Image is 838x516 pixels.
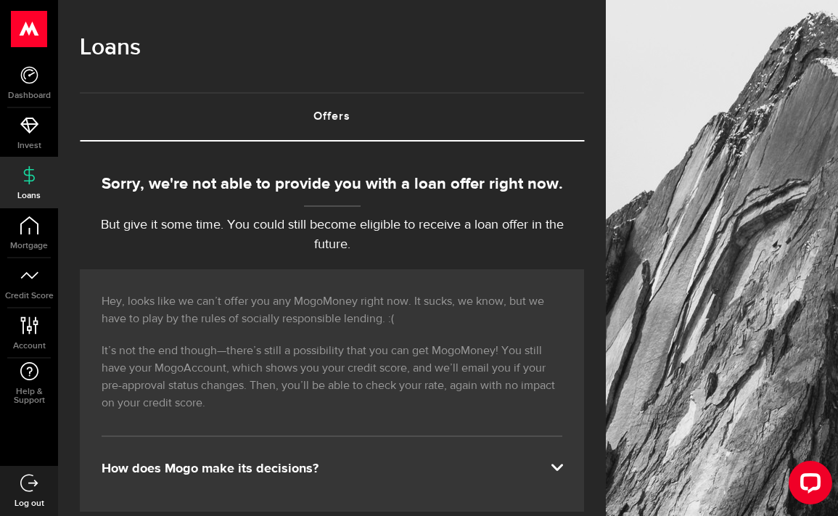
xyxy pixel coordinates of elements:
[80,94,584,140] a: Offers
[80,92,584,142] ul: Tabs Navigation
[80,216,584,255] p: But give it some time. You could still become eligible to receive a loan offer in the future.
[102,293,562,328] p: Hey, looks like we can’t offer you any MogoMoney right now. It sucks, we know, but we have to pla...
[80,29,584,67] h1: Loans
[102,343,562,412] p: It’s not the end though—there’s still a possibility that you can get MogoMoney! You still have yo...
[777,455,838,516] iframe: LiveChat chat widget
[102,460,562,478] div: How does Mogo make its decisions?
[80,173,584,197] div: Sorry, we're not able to provide you with a loan offer right now.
